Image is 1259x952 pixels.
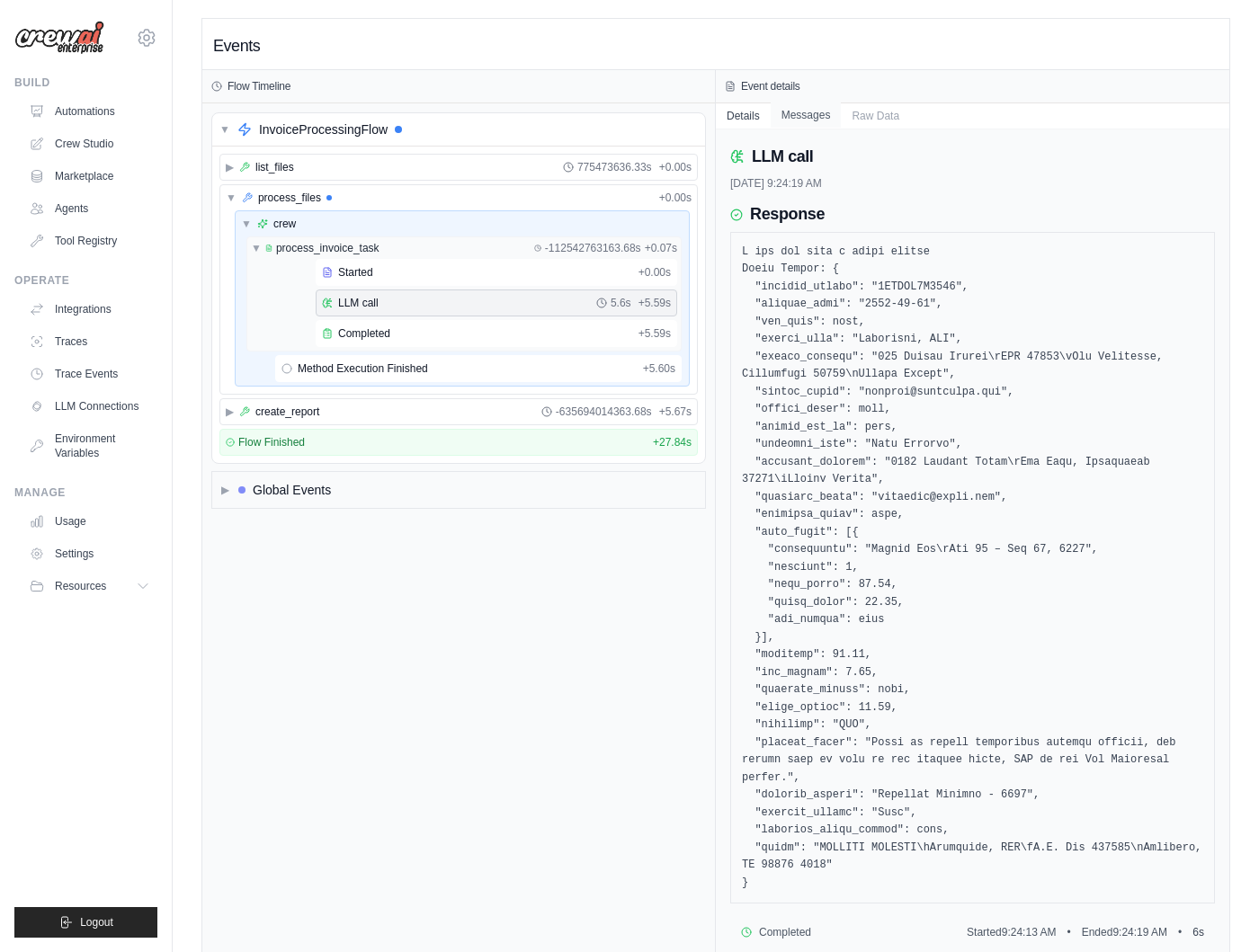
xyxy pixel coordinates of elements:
[742,244,1203,893] pre: L ips dol sita c adipi elitse Doeiu Tempor: { "incidid_utlabo": "1ETDOL7M3546", "aliquae_admi": "...
[14,907,157,938] button: Logout
[22,327,157,356] a: Traces
[22,572,157,601] button: Resources
[556,405,652,419] span: -635694014363.68s
[638,265,671,280] span: + 0.00s
[226,160,234,174] span: ▶
[255,160,294,174] span: list_files
[659,405,692,419] span: + 5.67s
[219,122,230,137] span: ▼
[659,160,692,174] span: + 0.00s
[258,191,321,205] span: process_files
[22,392,157,421] a: LLM Connections
[653,435,692,449] span: + 27.84s
[228,79,290,93] h3: Flow Timeline
[22,162,157,191] a: Marketplace
[1178,925,1182,939] span: •
[221,483,229,497] span: ▶
[14,76,157,90] div: Build
[645,241,677,255] span: + 0.07s
[752,144,813,169] h2: LLM call
[1192,925,1204,939] span: 6 s
[14,273,157,288] div: Operate
[22,129,157,158] a: Crew Studio
[55,579,106,593] span: Resources
[22,539,157,568] a: Settings
[659,191,692,205] span: + 0.00s
[251,241,262,255] span: ▼
[716,103,771,129] button: Details
[273,217,296,231] span: crew
[226,191,237,205] span: ▼
[841,103,910,129] button: Raw Data
[750,205,825,225] h3: Response
[22,194,157,223] a: Agents
[80,915,113,930] span: Logout
[730,176,1215,191] div: [DATE] 9:24:19 AM
[1067,925,1070,939] span: •
[1082,925,1167,939] span: Ended 9:24:19 AM
[22,227,157,255] a: Tool Registry
[338,265,373,280] span: Started
[611,296,631,310] span: 5.6s
[276,241,379,255] span: process_invoice_task
[22,97,157,126] a: Automations
[22,424,157,467] a: Environment Variables
[255,405,319,419] span: create_report
[259,120,388,138] span: InvoiceProcessingFlow
[577,160,652,174] span: 775473636.33s
[545,241,641,255] span: -112542763163.68s
[298,361,428,376] span: Method Execution Finished
[14,485,157,500] div: Manage
[14,21,104,55] img: Logo
[22,360,157,388] a: Trace Events
[238,435,305,449] span: Flow Finished
[771,102,842,128] button: Messages
[22,295,157,324] a: Integrations
[213,33,260,58] h2: Events
[241,217,252,231] span: ▼
[967,925,1056,939] span: Started 9:24:13 AM
[741,79,800,93] h3: Event details
[759,925,811,939] span: Completed
[638,326,671,341] span: + 5.59s
[338,296,379,310] span: LLM call
[638,296,671,310] span: + 5.59s
[643,361,675,376] span: + 5.60s
[226,405,234,419] span: ▶
[338,326,390,341] span: Completed
[253,481,331,499] div: Global Events
[22,507,157,536] a: Usage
